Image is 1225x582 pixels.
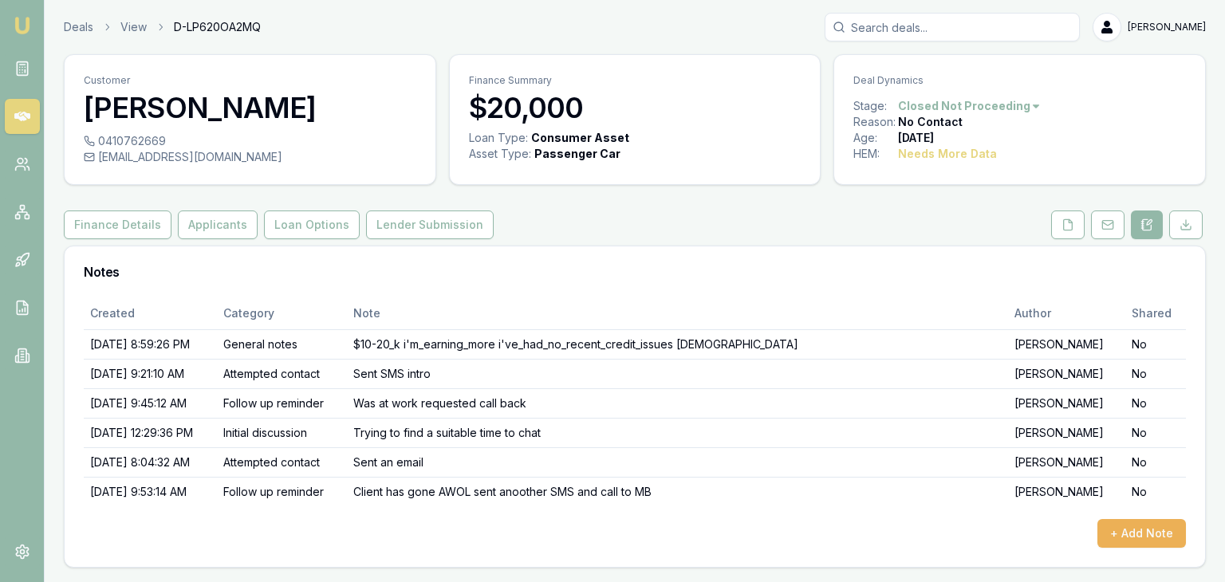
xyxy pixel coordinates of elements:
td: Sent an email [347,447,1008,477]
td: Follow up reminder [217,477,347,506]
img: emu-icon-u.png [13,16,32,35]
th: Note [347,297,1008,329]
td: [PERSON_NAME] [1008,447,1125,477]
div: No Contact [898,114,963,130]
td: [PERSON_NAME] [1008,477,1125,506]
div: Asset Type : [469,146,531,162]
a: Finance Details [64,210,175,239]
td: $10-20_k i'm_earning_more i've_had_no_recent_credit_issues [DEMOGRAPHIC_DATA] [347,329,1008,359]
a: Applicants [175,210,261,239]
a: Loan Options [261,210,363,239]
td: No [1125,359,1186,388]
td: [PERSON_NAME] [1008,329,1125,359]
td: [PERSON_NAME] [1008,359,1125,388]
button: Applicants [178,210,258,239]
td: Client has gone AWOL sent anoother SMS and call to MB [347,477,1008,506]
td: [DATE] 12:29:36 PM [84,418,217,447]
h3: Notes [84,265,1186,278]
div: Needs More Data [898,146,997,162]
button: Closed Not Proceeding [898,98,1042,114]
td: Trying to find a suitable time to chat [347,418,1008,447]
div: Loan Type: [469,130,528,146]
span: D-LP620OA2MQ [174,19,261,35]
td: [PERSON_NAME] [1008,418,1125,447]
td: Initial discussion [217,418,347,447]
h3: $20,000 [469,92,802,124]
p: Customer [84,74,416,87]
td: Attempted contact [217,447,347,477]
td: No [1125,477,1186,506]
td: Follow up reminder [217,388,347,418]
p: Finance Summary [469,74,802,87]
td: [DATE] 8:59:26 PM [84,329,217,359]
nav: breadcrumb [64,19,261,35]
th: Shared [1125,297,1186,329]
td: [DATE] 8:04:32 AM [84,447,217,477]
td: No [1125,388,1186,418]
div: Passenger Car [534,146,620,162]
button: + Add Note [1097,519,1186,548]
div: HEM: [853,146,898,162]
div: Reason: [853,114,898,130]
button: Lender Submission [366,210,494,239]
button: Loan Options [264,210,360,239]
th: Author [1008,297,1125,329]
div: 0410762669 [84,133,416,149]
h3: [PERSON_NAME] [84,92,416,124]
td: [PERSON_NAME] [1008,388,1125,418]
div: [EMAIL_ADDRESS][DOMAIN_NAME] [84,149,416,165]
td: No [1125,447,1186,477]
td: [DATE] 9:53:14 AM [84,477,217,506]
a: Lender Submission [363,210,497,239]
td: No [1125,329,1186,359]
button: Finance Details [64,210,171,239]
th: Created [84,297,217,329]
th: Category [217,297,347,329]
p: Deal Dynamics [853,74,1186,87]
td: Sent SMS intro [347,359,1008,388]
td: No [1125,418,1186,447]
td: Attempted contact [217,359,347,388]
div: Age: [853,130,898,146]
td: [DATE] 9:45:12 AM [84,388,217,418]
div: [DATE] [898,130,934,146]
input: Search deals [825,13,1080,41]
td: General notes [217,329,347,359]
div: Stage: [853,98,898,114]
td: Was at work requested call back [347,388,1008,418]
a: Deals [64,19,93,35]
div: Consumer Asset [531,130,629,146]
td: [DATE] 9:21:10 AM [84,359,217,388]
a: View [120,19,147,35]
span: [PERSON_NAME] [1128,21,1206,33]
